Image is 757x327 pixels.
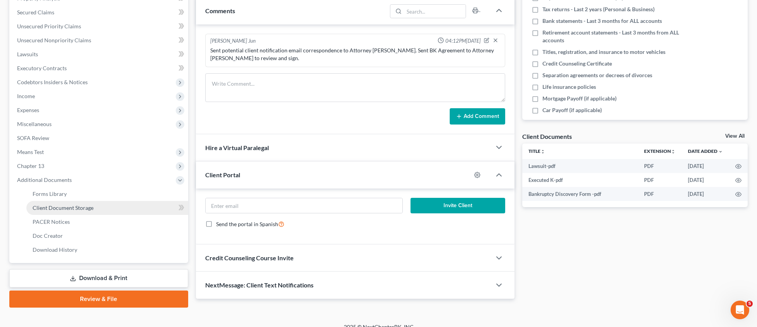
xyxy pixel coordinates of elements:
[11,19,188,33] a: Unsecured Priority Claims
[26,229,188,243] a: Doc Creator
[33,218,70,225] span: PACER Notices
[33,232,63,239] span: Doc Creator
[542,95,617,102] span: Mortgage Payoff (if applicable)
[682,173,729,187] td: [DATE]
[9,291,188,308] a: Review & File
[17,93,35,99] span: Income
[17,23,81,29] span: Unsecured Priority Claims
[542,29,685,44] span: Retirement account statements - Last 3 months from ALL accounts
[206,198,402,213] input: Enter email
[26,243,188,257] a: Download History
[688,148,723,154] a: Date Added expand_more
[682,187,729,201] td: [DATE]
[671,149,676,154] i: unfold_more
[404,5,466,18] input: Search...
[210,37,256,45] div: [PERSON_NAME] Jun
[33,246,77,253] span: Download History
[205,281,314,289] span: NextMessage: Client Text Notifications
[542,106,602,114] span: Car Payoff (if applicable)
[9,269,188,287] a: Download & Print
[17,135,49,141] span: SOFA Review
[725,133,745,139] a: View All
[540,149,545,154] i: unfold_more
[522,132,572,140] div: Client Documents
[542,71,652,79] span: Separation agreements or decrees of divorces
[17,121,52,127] span: Miscellaneous
[542,83,596,91] span: Life insurance policies
[205,254,294,261] span: Credit Counseling Course Invite
[17,149,44,155] span: Means Test
[17,163,44,169] span: Chapter 13
[638,173,682,187] td: PDF
[644,148,676,154] a: Extensionunfold_more
[11,5,188,19] a: Secured Claims
[522,159,638,173] td: Lawsuit-pdf
[718,149,723,154] i: expand_more
[205,7,235,14] span: Comments
[450,108,505,125] button: Add Comment
[11,47,188,61] a: Lawsuits
[542,60,612,67] span: Credit Counseling Certificate
[638,159,682,173] td: PDF
[33,190,67,197] span: Forms Library
[17,65,67,71] span: Executory Contracts
[747,301,753,307] span: 5
[11,131,188,145] a: SOFA Review
[542,5,655,13] span: Tax returns - Last 2 years (Personal & Business)
[26,215,188,229] a: PACER Notices
[522,173,638,187] td: Executed K-pdf
[682,159,729,173] td: [DATE]
[205,144,269,151] span: Hire a Virtual Paralegal
[26,201,188,215] a: Client Document Storage
[26,187,188,201] a: Forms Library
[17,107,39,113] span: Expenses
[445,37,481,45] span: 04:12PM[DATE]
[542,48,665,56] span: Titles, registration, and insurance to motor vehicles
[17,176,72,183] span: Additional Documents
[33,204,94,211] span: Client Document Storage
[542,17,662,25] span: Bank statements - Last 3 months for ALL accounts
[205,171,240,178] span: Client Portal
[216,221,278,227] span: Send the portal in Spanish
[11,61,188,75] a: Executory Contracts
[17,79,88,85] span: Codebtors Insiders & Notices
[17,37,91,43] span: Unsecured Nonpriority Claims
[731,301,749,319] iframe: Intercom live chat
[638,187,682,201] td: PDF
[411,198,505,213] button: Invite Client
[528,148,545,154] a: Titleunfold_more
[17,51,38,57] span: Lawsuits
[522,187,638,201] td: Bankruptcy Discovery Form -pdf
[210,47,500,62] div: Sent potential client notification email correspondence to Attorney [PERSON_NAME]. Sent BK Agreem...
[17,9,54,16] span: Secured Claims
[11,33,188,47] a: Unsecured Nonpriority Claims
